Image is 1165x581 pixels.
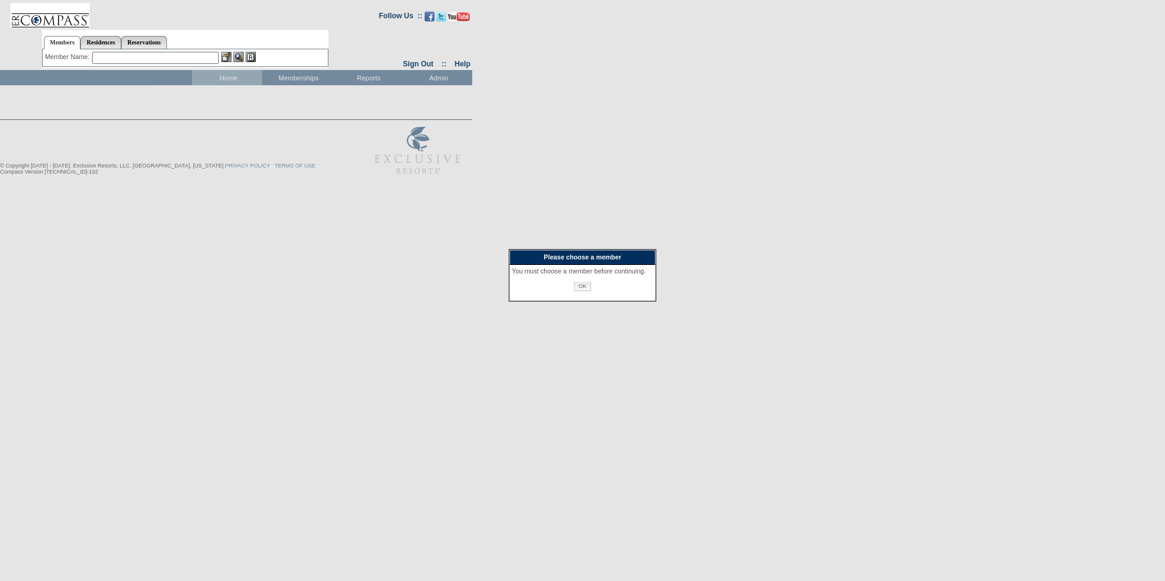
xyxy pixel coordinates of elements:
[246,52,256,62] img: Reservations
[442,60,447,68] span: ::
[425,12,434,21] img: Become our fan on Facebook
[45,52,92,62] div: Member Name:
[379,10,422,25] td: Follow Us ::
[403,60,433,68] a: Sign Out
[509,250,656,265] div: Please choose a member
[44,36,81,49] a: Members
[10,3,90,28] img: Compass Home
[233,52,244,62] img: View
[436,12,446,21] img: Follow us on Twitter
[512,267,653,275] div: You must choose a member before continuing.
[425,15,434,23] a: Become our fan on Facebook
[448,15,470,23] a: Subscribe to our YouTube Channel
[121,36,167,49] a: Reservations
[80,36,121,49] a: Residences
[448,12,470,21] img: Subscribe to our YouTube Channel
[574,282,590,291] input: OK
[221,52,232,62] img: b_edit.gif
[455,60,470,68] a: Help
[436,15,446,23] a: Follow us on Twitter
